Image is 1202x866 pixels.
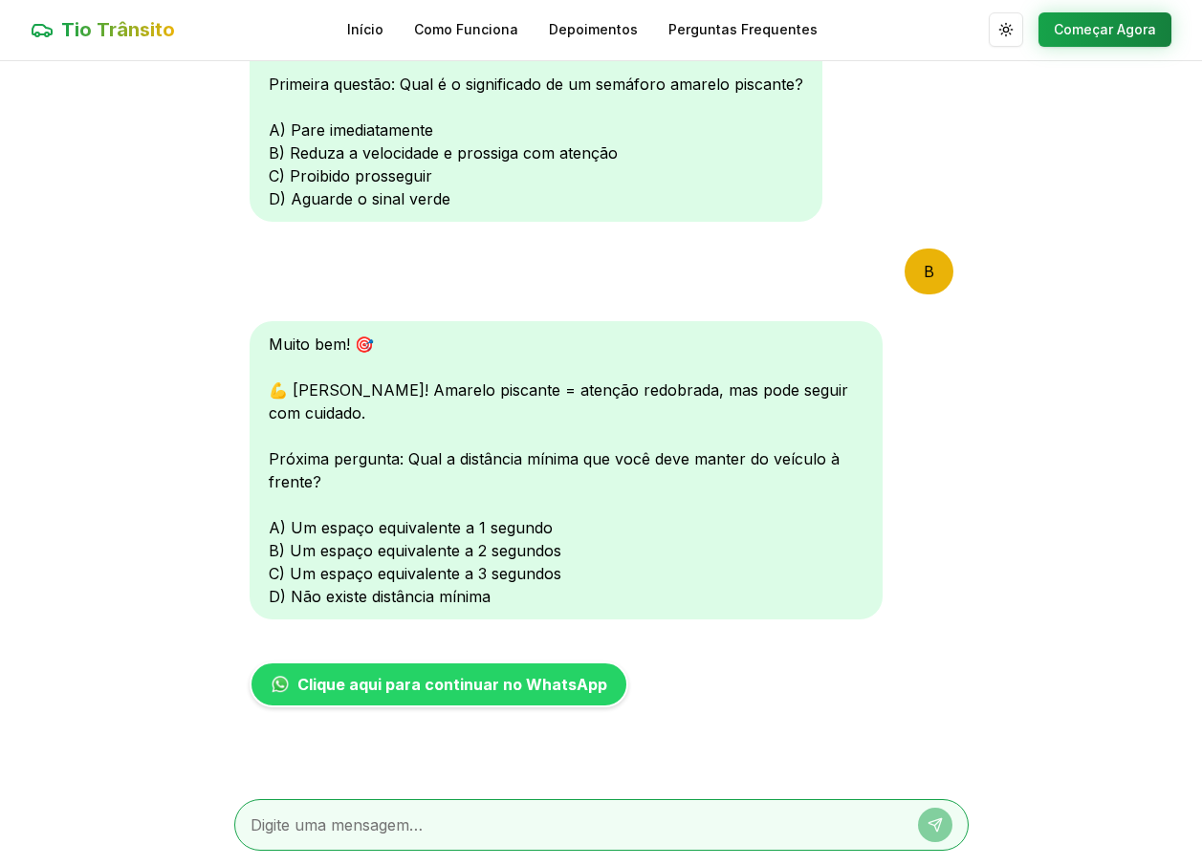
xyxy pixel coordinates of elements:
[668,20,818,39] a: Perguntas Frequentes
[549,20,638,39] a: Depoimentos
[905,249,953,294] div: B
[31,16,175,43] a: Tio Trânsito
[250,321,883,619] div: Muito bem! 🎯 💪 [PERSON_NAME]! Amarelo piscante = atenção redobrada, mas pode seguir com cuidado. ...
[250,661,628,707] a: Clique aqui para continuar no WhatsApp
[1038,12,1171,47] button: Começar Agora
[61,16,175,43] span: Tio Trânsito
[347,20,383,39] a: Início
[414,20,518,39] a: Como Funciona
[297,673,607,696] span: Clique aqui para continuar no WhatsApp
